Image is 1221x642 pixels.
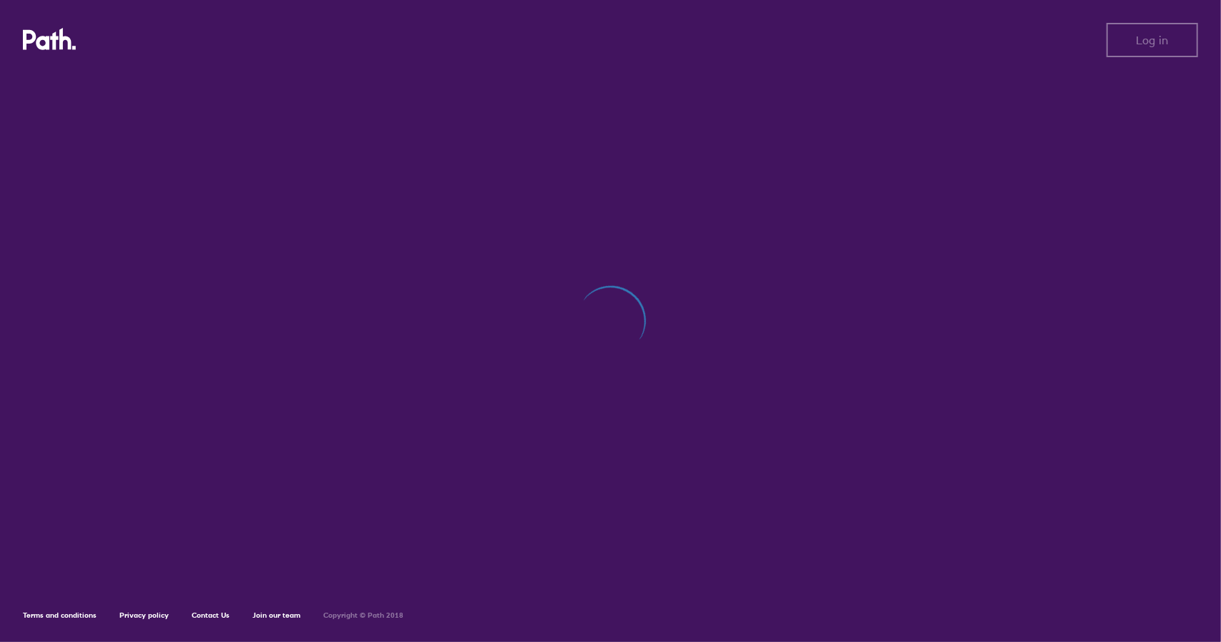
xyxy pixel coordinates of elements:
h6: Copyright © Path 2018 [323,611,403,620]
span: Log in [1137,34,1169,46]
a: Contact Us [192,611,230,620]
a: Terms and conditions [23,611,97,620]
a: Privacy policy [119,611,169,620]
a: Join our team [252,611,300,620]
button: Log in [1107,23,1198,57]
